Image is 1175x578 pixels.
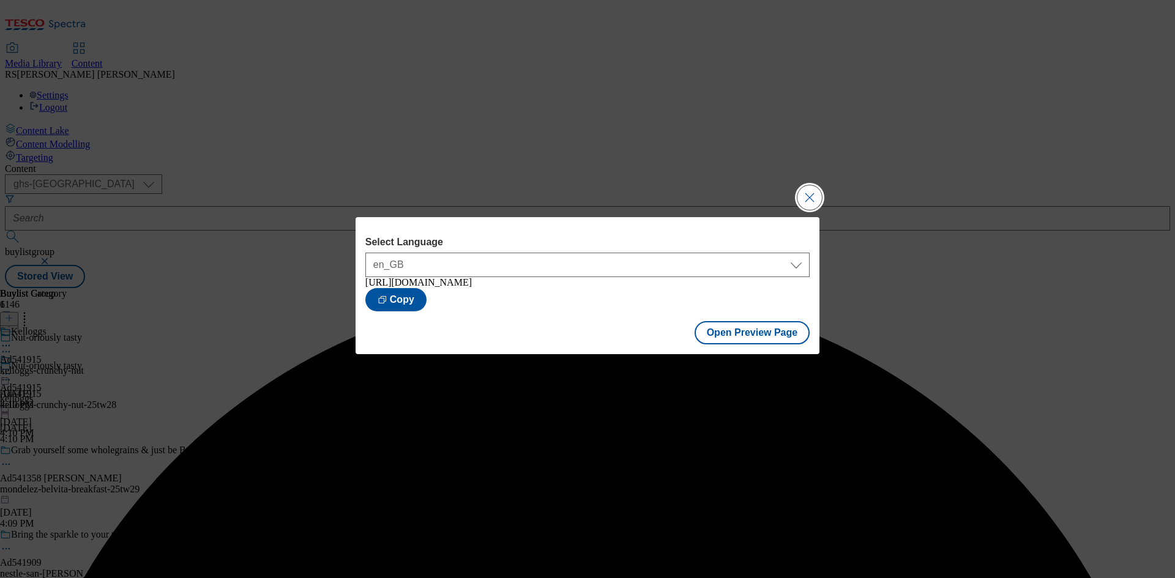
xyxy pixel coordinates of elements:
[365,237,810,248] label: Select Language
[365,277,810,288] div: [URL][DOMAIN_NAME]
[695,321,810,344] button: Open Preview Page
[365,288,427,311] button: Copy
[797,185,822,210] button: Close Modal
[356,217,819,354] div: Modal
